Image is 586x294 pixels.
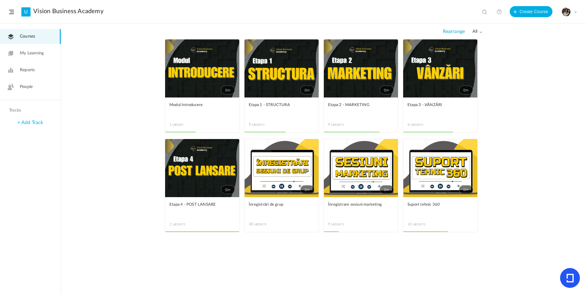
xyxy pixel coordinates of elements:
span: 0m [221,185,235,194]
a: U [21,7,31,17]
span: Courses [20,33,35,40]
span: 0m [300,86,314,94]
a: 0m [165,139,239,197]
a: Înregistrare sesiuni marketing [328,201,394,215]
span: 1 Lesson [169,122,202,127]
span: 5 Lessons [249,122,282,127]
a: Etapa 2 - MARKETING [328,102,394,116]
span: Înregistrare sesiuni marketing [328,201,385,208]
span: 30 Lessons [249,221,282,227]
span: Înregistrări de grup [249,201,305,208]
span: 9 Lessons [328,221,361,227]
a: + Add Track [17,120,43,125]
a: Înregistrări de grup [249,201,314,215]
span: Etapa 4 - POST LANSARE [169,201,226,208]
span: 2 Lessons [169,221,202,227]
span: My Learning [20,50,44,57]
a: 0m [324,39,398,97]
span: 0m [459,86,473,94]
a: 0m [403,139,477,197]
span: 0m [300,185,314,194]
a: 0m [244,39,319,97]
span: 6 Lessons [407,122,440,127]
span: Etapa 3 - VÂNZĂRI [407,102,464,108]
a: Etapa 1 - STRUCTURA [249,102,314,116]
span: Suport tehnic 360 [407,201,464,208]
span: People [20,84,33,90]
a: 0m [165,39,239,97]
a: Etapa 3 - VÂNZĂRI [407,102,473,116]
span: Etapa 2 - MARKETING [328,102,385,108]
span: 0m [380,185,394,194]
span: 0m [459,185,473,194]
a: 0m [324,139,398,197]
span: Modul Introducere [169,102,226,108]
span: all [472,29,482,34]
a: 0m [403,39,477,97]
span: 0m [380,86,394,94]
span: 0m [221,86,235,94]
span: Rearrange [443,29,465,35]
span: 9 Lessons [328,122,361,127]
span: Etapa 1 - STRUCTURA [249,102,305,108]
span: 10 Lessons [407,221,440,227]
a: Etapa 4 - POST LANSARE [169,201,235,215]
a: 0m [244,139,319,197]
button: Create Course [510,6,552,17]
span: Reports [20,67,35,73]
img: tempimagehs7pti.png [562,8,570,16]
a: Vision Business Academy [33,8,103,15]
a: Modul Introducere [169,102,235,116]
h4: Tracks [9,108,50,113]
a: Suport tehnic 360 [407,201,473,215]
